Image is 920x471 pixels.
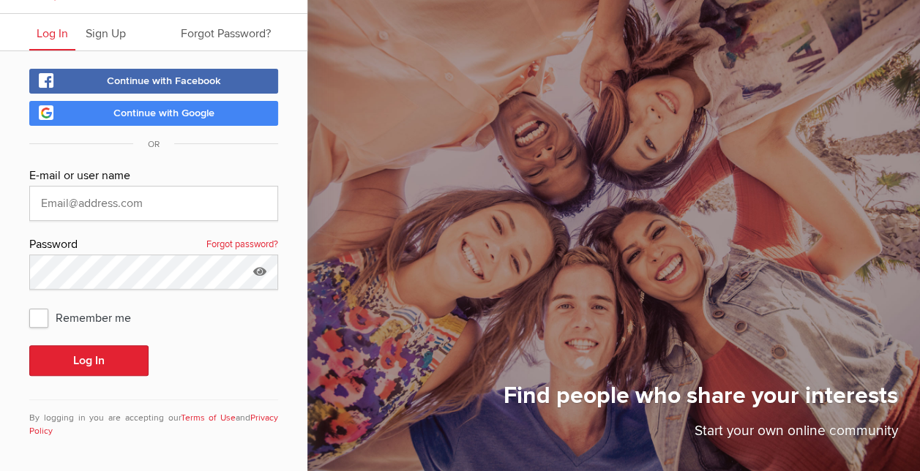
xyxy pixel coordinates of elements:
a: Sign Up [78,14,133,50]
div: By logging in you are accepting our and [29,399,278,438]
h1: Find people who share your interests [504,381,898,421]
button: Log In [29,345,149,376]
span: Continue with Google [113,107,214,119]
div: Password [29,235,278,255]
span: OR [133,139,174,150]
span: Log In [37,26,68,41]
span: Forgot Password? [181,26,271,41]
p: Start your own online community [504,421,898,449]
input: Email@address.com [29,186,278,221]
a: Terms of Use [181,412,236,423]
div: E-mail or user name [29,167,278,186]
span: Remember me [29,304,146,331]
a: Continue with Facebook [29,69,278,94]
span: Sign Up [86,26,126,41]
a: Log In [29,14,75,50]
a: Forgot password? [206,235,278,255]
a: Continue with Google [29,101,278,126]
a: Forgot Password? [173,14,278,50]
span: Continue with Facebook [107,75,221,87]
